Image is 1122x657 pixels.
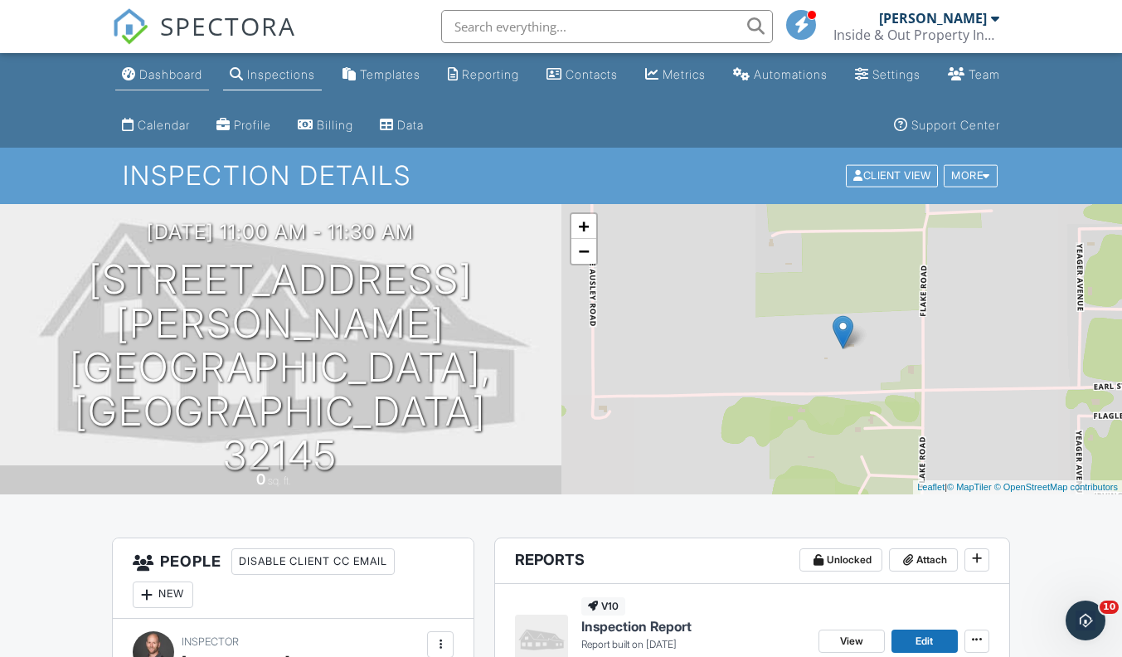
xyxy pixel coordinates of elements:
h1: [STREET_ADDRESS][PERSON_NAME] [GEOGRAPHIC_DATA], [GEOGRAPHIC_DATA] 32145 [27,258,535,477]
div: Billing [317,118,353,132]
div: Contacts [566,67,618,81]
div: Automations [754,67,828,81]
a: Automations (Basic) [726,60,834,90]
div: Profile [234,118,271,132]
a: Company Profile [210,110,278,141]
div: Team [969,67,1000,81]
span: 10 [1100,601,1119,614]
div: 0 [256,470,265,488]
a: Templates [336,60,427,90]
span: Inspector [182,635,239,648]
a: Zoom out [571,239,596,264]
div: | [913,480,1122,494]
div: Inside & Out Property Inspectors, Inc [833,27,999,43]
a: Contacts [540,60,624,90]
a: © MapTiler [947,482,992,492]
div: Disable Client CC Email [231,548,395,575]
div: Calendar [138,118,190,132]
a: Inspections [223,60,322,90]
a: Reporting [441,60,526,90]
h3: People [113,538,474,619]
a: Metrics [639,60,712,90]
div: [PERSON_NAME] [879,10,987,27]
div: Client View [846,165,938,187]
span: SPECTORA [160,8,296,43]
a: Billing [291,110,360,141]
div: Data [397,118,424,132]
a: Dashboard [115,60,209,90]
a: © OpenStreetMap contributors [994,482,1118,492]
div: More [944,165,998,187]
h3: [DATE] 11:00 am - 11:30 am [147,221,414,243]
div: New [133,582,193,608]
div: Support Center [911,118,1000,132]
h1: Inspection Details [123,161,999,190]
div: Inspections [247,67,315,81]
a: SPECTORA [112,22,296,57]
a: Zoom in [571,214,596,239]
div: Dashboard [139,67,202,81]
div: Reporting [462,67,519,81]
a: Data [373,110,430,141]
input: Search everything... [441,10,773,43]
div: Templates [360,67,420,81]
a: Leaflet [917,482,945,492]
div: Metrics [663,67,706,81]
a: Team [941,60,1007,90]
img: The Best Home Inspection Software - Spectora [112,8,148,45]
a: Settings [848,60,927,90]
span: sq. ft. [268,474,291,487]
a: Client View [844,168,942,181]
a: Calendar [115,110,197,141]
iframe: Intercom live chat [1066,601,1105,640]
a: Support Center [887,110,1007,141]
div: Settings [872,67,920,81]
